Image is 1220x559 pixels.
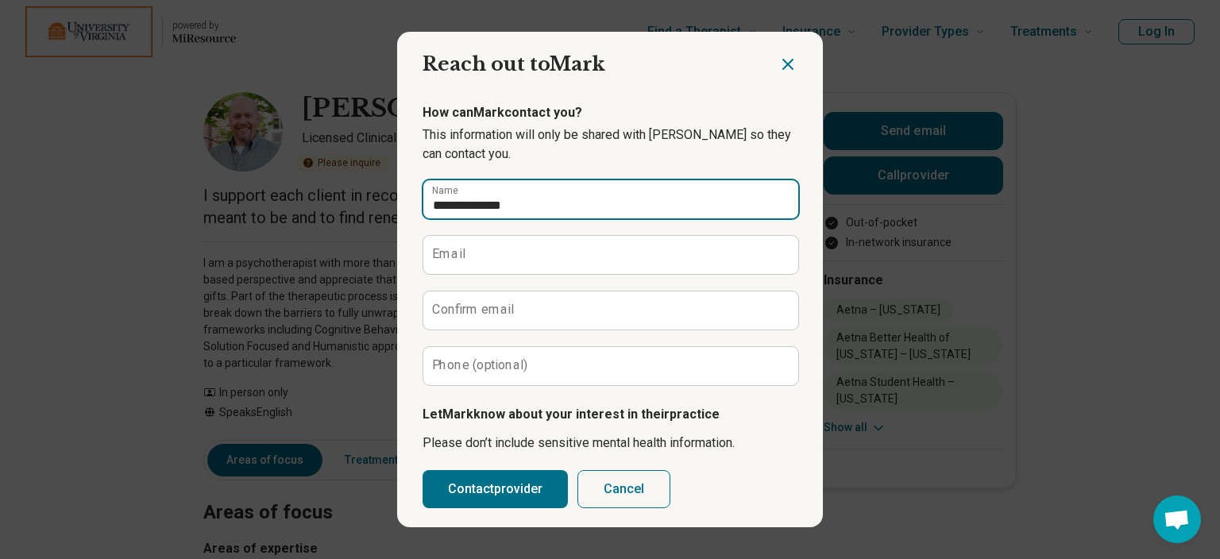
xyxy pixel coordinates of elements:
p: Please don’t include sensitive mental health information. [423,434,797,453]
button: Close dialog [778,55,797,74]
label: Name [432,186,458,195]
p: This information will only be shared with [PERSON_NAME] so they can contact you. [423,125,797,164]
span: Reach out to Mark [423,52,605,75]
label: Email [432,248,465,260]
p: How can Mark contact you? [423,103,797,122]
p: Let Mark know about your interest in their practice [423,405,797,424]
label: Confirm email [432,303,514,316]
button: Cancel [577,470,670,508]
button: Contactprovider [423,470,568,508]
label: Phone (optional) [432,359,528,372]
